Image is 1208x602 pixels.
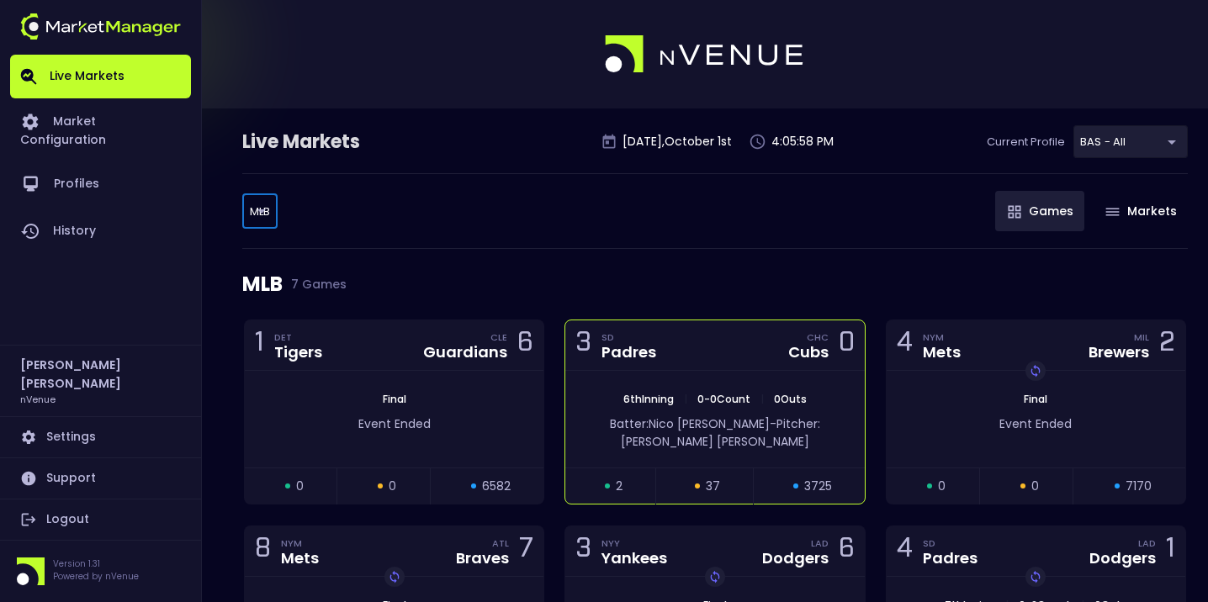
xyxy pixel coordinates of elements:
div: LAD [811,536,829,550]
div: 2 [1159,330,1175,361]
p: [DATE] , October 1 st [623,133,732,150]
h3: nVenue [20,393,56,405]
span: | [755,392,769,406]
span: | [679,392,692,406]
span: 0 [1031,478,1039,495]
div: CLE [490,330,507,344]
a: Market Configuration [10,98,191,161]
span: 0 - 0 Count [692,392,755,406]
p: 4:05:58 PM [771,133,834,150]
div: NYY [601,536,667,550]
span: 0 Outs [769,392,812,406]
span: 6582 [482,478,511,495]
div: Mets [281,551,319,566]
span: 0 [389,478,396,495]
img: replayImg [1029,570,1042,584]
img: logo [605,35,805,74]
div: Live Markets [242,129,448,156]
a: History [10,208,191,255]
div: Dodgers [762,551,829,566]
div: 3 [575,330,591,361]
span: Event Ended [999,415,1072,432]
div: SD [601,330,656,344]
img: logo [20,13,181,40]
div: 4 [897,536,913,567]
span: 2 [616,478,623,495]
span: Final [378,392,411,406]
div: Yankees [601,551,667,566]
a: Profiles [10,161,191,208]
span: 7 Games [283,277,347,291]
a: Logout [10,499,191,540]
div: Padres [923,551,978,566]
span: Pitcher: [PERSON_NAME] [PERSON_NAME] [621,415,820,450]
div: Version 1.31Powered by nVenue [10,557,191,585]
div: Guardians [423,345,507,360]
img: gameIcon [1008,205,1021,219]
a: Live Markets [10,55,191,98]
span: 0 [938,478,946,495]
span: 6th Inning [618,392,679,406]
div: MIL [1134,330,1149,344]
div: 6 [839,536,855,567]
a: Support [10,458,191,499]
span: 37 [706,478,720,495]
div: Tigers [274,345,322,360]
div: Padres [601,345,656,360]
div: MLB [242,249,1188,319]
button: Games [995,191,1084,231]
img: replayImg [1029,364,1042,378]
span: Event Ended [358,415,431,432]
p: Version 1.31 [53,557,139,570]
div: NYM [923,330,961,344]
span: 0 [296,478,304,495]
div: SD [923,536,978,550]
div: 1 [255,330,264,361]
div: NYM [281,536,319,550]
span: Final [1019,392,1052,406]
span: 7170 [1126,478,1152,495]
div: Mets [923,345,961,360]
div: BAS - All [1073,125,1188,158]
div: 1 [1166,536,1175,567]
img: replayImg [388,570,401,584]
div: 0 [839,330,855,361]
div: LAD [1138,536,1156,550]
div: 6 [517,330,533,361]
div: 8 [255,536,271,567]
div: Dodgers [1089,551,1156,566]
div: CHC [807,330,829,344]
div: ATL [492,536,509,550]
img: gameIcon [1105,208,1120,216]
div: 7 [519,536,533,567]
div: Cubs [788,345,829,360]
div: BAS - All [242,194,278,229]
div: Braves [456,551,509,566]
h2: [PERSON_NAME] [PERSON_NAME] [20,356,181,393]
div: DET [274,330,322,344]
div: 3 [575,536,591,567]
span: - [770,415,776,432]
img: replayImg [708,570,722,584]
div: 4 [897,330,913,361]
span: Batter: Nico [PERSON_NAME] [610,415,770,432]
p: Current Profile [987,134,1065,150]
button: Markets [1093,191,1188,231]
div: Brewers [1089,345,1149,360]
a: Settings [10,417,191,457]
p: Powered by nVenue [53,570,139,583]
span: 3725 [804,478,832,495]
